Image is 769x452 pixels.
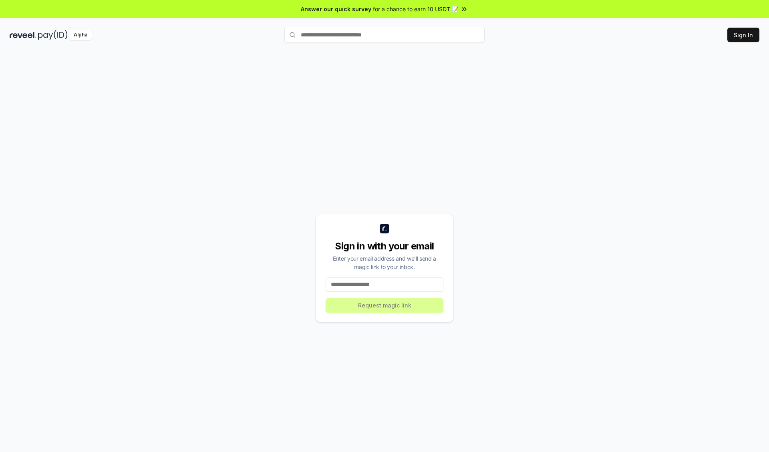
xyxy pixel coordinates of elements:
span: Answer our quick survey [301,5,371,13]
div: Sign in with your email [326,240,443,253]
span: for a chance to earn 10 USDT 📝 [373,5,459,13]
button: Sign In [727,28,759,42]
img: reveel_dark [10,30,36,40]
div: Alpha [69,30,92,40]
img: logo_small [380,224,389,233]
div: Enter your email address and we’ll send a magic link to your inbox. [326,254,443,271]
img: pay_id [38,30,68,40]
